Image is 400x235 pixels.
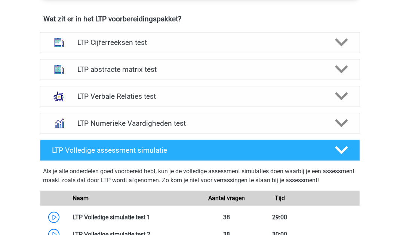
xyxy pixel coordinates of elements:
a: cijferreeksen LTP Cijferreeksen test [37,32,363,53]
a: analogieen LTP Verbale Relaties test [37,86,363,107]
a: numeriek redeneren LTP Numerieke Vaardigheden test [37,113,363,134]
h4: LTP abstracte matrix test [77,65,322,74]
h4: Wat zit er in het LTP voorbereidingspakket? [43,15,357,23]
div: Tijd [253,194,306,203]
div: Naam [67,194,200,203]
img: cijferreeksen [49,33,69,52]
img: abstracte matrices [49,60,69,79]
h4: LTP Numerieke Vaardigheden test [77,119,322,128]
a: LTP Volledige assessment simulatie [37,140,363,161]
div: LTP Volledige simulatie test 1 [67,213,200,222]
img: analogieen [49,87,69,106]
h4: LTP Cijferreeksen test [77,38,322,47]
div: Als je alle onderdelen goed voorbereid hebt, kun je de volledige assessment simulaties doen waarb... [43,167,357,188]
h4: LTP Verbale Relaties test [77,92,322,101]
a: abstracte matrices LTP abstracte matrix test [37,59,363,80]
h4: LTP Volledige assessment simulatie [52,146,323,155]
img: numeriek redeneren [49,114,69,133]
div: Aantal vragen [200,194,253,203]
